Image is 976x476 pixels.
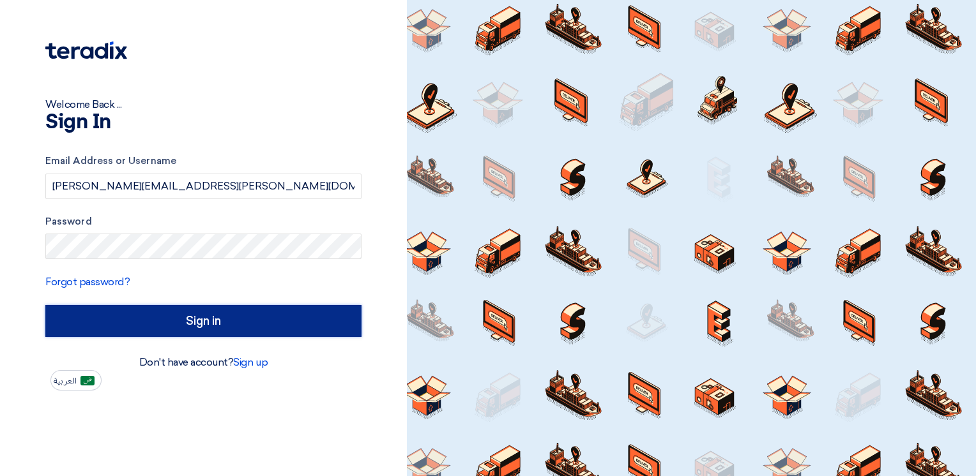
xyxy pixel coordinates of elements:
div: Welcome Back ... [45,97,362,112]
div: Don't have account? [45,355,362,370]
label: Password [45,214,362,229]
a: Sign up [233,356,268,368]
img: Teradix logo [45,41,127,59]
button: العربية [50,370,102,390]
h1: Sign In [45,112,362,133]
label: Email Address or Username [45,154,362,168]
a: Forgot password? [45,276,130,288]
img: ar-AR.png [80,376,95,385]
span: العربية [54,376,77,385]
input: Sign in [45,305,362,337]
input: Enter your business email or username [45,174,362,199]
